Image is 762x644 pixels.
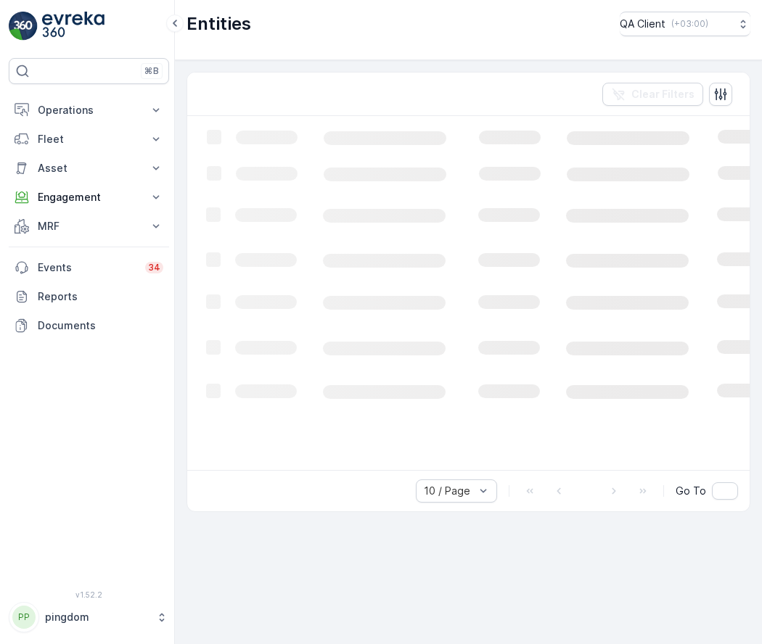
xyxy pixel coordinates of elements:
div: PP [12,606,36,629]
button: PPpingdom [9,602,169,632]
button: MRF [9,212,169,241]
button: Engagement [9,183,169,212]
p: MRF [38,219,140,234]
p: pingdom [45,610,149,624]
span: Go To [676,484,706,498]
span: v 1.52.2 [9,590,169,599]
button: Asset [9,154,169,183]
p: Clear Filters [631,87,695,102]
button: Fleet [9,125,169,154]
p: Fleet [38,132,140,146]
a: Documents [9,311,169,340]
button: Clear Filters [602,83,703,106]
p: Events [38,260,136,275]
p: Entities [187,12,251,36]
p: QA Client [620,17,665,31]
a: Reports [9,282,169,311]
p: 34 [148,262,160,273]
a: Events34 [9,253,169,282]
button: QA Client(+03:00) [620,12,750,36]
button: Operations [9,96,169,125]
p: Documents [38,318,163,333]
p: Reports [38,289,163,304]
p: Asset [38,161,140,176]
p: Operations [38,103,140,117]
p: ⌘B [144,65,159,77]
p: Engagement [38,190,140,205]
p: ( +03:00 ) [671,18,708,30]
img: logo [9,12,38,41]
img: logo_light-DOdMpM7g.png [42,12,105,41]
